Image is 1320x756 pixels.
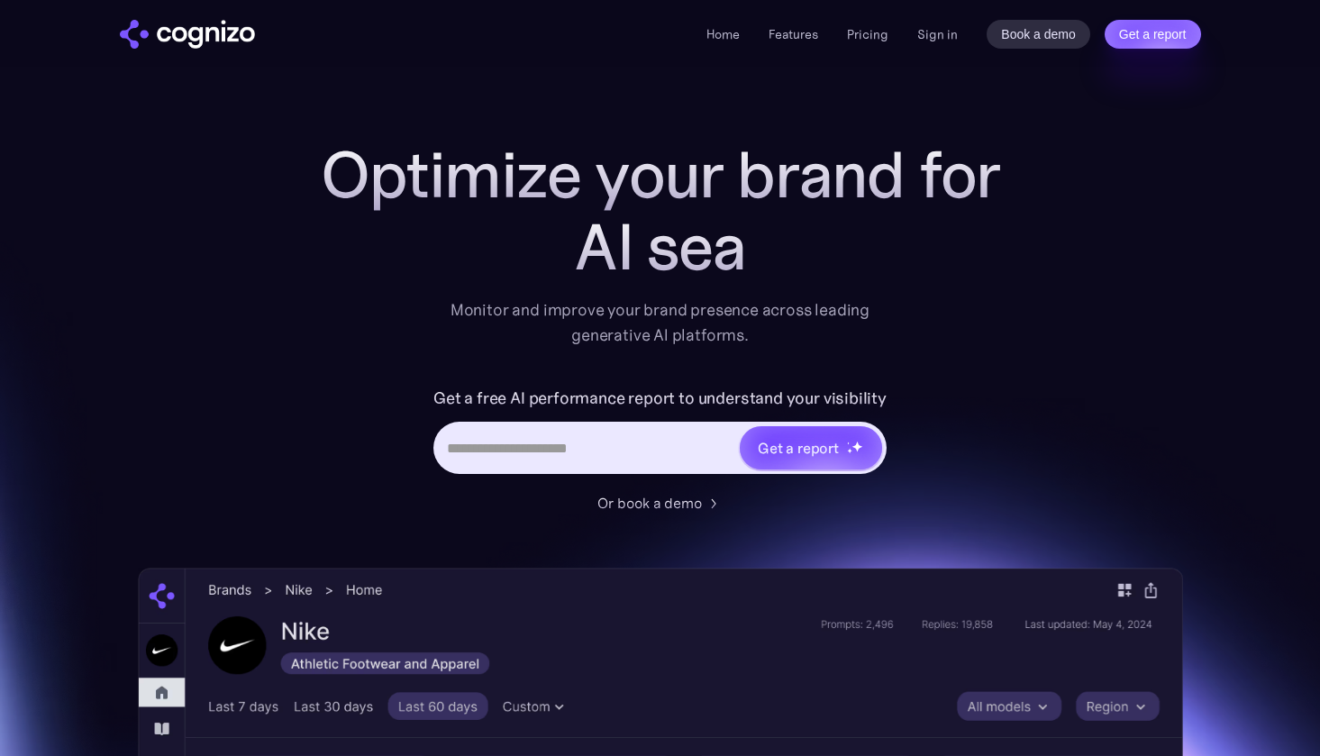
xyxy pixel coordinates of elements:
label: Get a free AI performance report to understand your visibility [433,384,887,413]
a: Or book a demo [597,492,724,514]
a: Book a demo [987,20,1090,49]
img: star [847,442,850,444]
div: AI sea [300,211,1021,283]
div: Or book a demo [597,492,702,514]
a: Get a report [1105,20,1201,49]
a: home [120,20,255,49]
a: Home [706,26,740,42]
a: Features [769,26,818,42]
img: star [851,441,863,452]
form: Hero URL Input Form [433,384,887,483]
a: Sign in [917,23,958,45]
a: Get a reportstarstarstar [738,424,884,471]
div: Get a report [758,437,839,459]
div: Monitor and improve your brand presence across leading generative AI platforms. [439,297,882,348]
img: star [847,448,853,454]
a: Pricing [847,26,888,42]
img: cognizo logo [120,20,255,49]
h1: Optimize your brand for [300,139,1021,211]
